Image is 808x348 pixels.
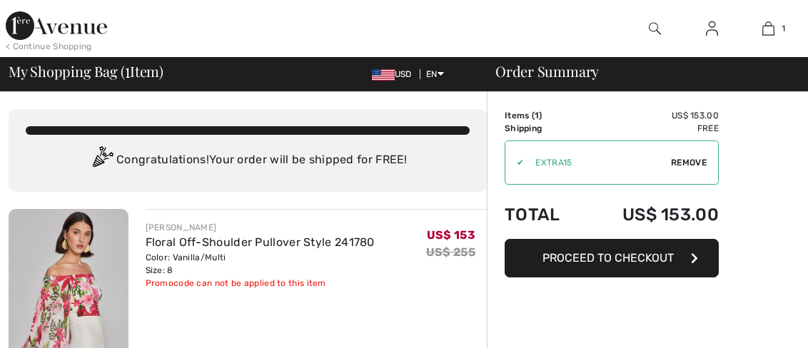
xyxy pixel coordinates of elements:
[426,69,444,79] span: EN
[6,11,107,40] img: 1ère Avenue
[782,22,785,35] span: 1
[671,156,707,169] span: Remove
[505,122,582,135] td: Shipping
[125,61,130,79] span: 1
[505,156,524,169] div: ✔
[524,141,671,184] input: Promo code
[372,69,395,81] img: US Dollar
[478,64,799,78] div: Order Summary
[88,146,116,175] img: Congratulation2.svg
[741,20,796,37] a: 1
[505,109,582,122] td: Items ( )
[9,64,163,78] span: My Shopping Bag ( Item)
[26,146,470,175] div: Congratulations! Your order will be shipped for FREE!
[762,20,774,37] img: My Bag
[372,69,418,79] span: USD
[505,239,719,277] button: Proceed to Checkout
[146,277,375,290] div: Promocode can not be applied to this item
[146,251,375,277] div: Color: Vanilla/Multi Size: 8
[582,122,719,135] td: Free
[706,20,718,37] img: My Info
[6,40,92,53] div: < Continue Shopping
[695,20,729,38] a: Sign In
[146,235,375,249] a: Floral Off-Shoulder Pullover Style 241780
[582,190,719,239] td: US$ 153.00
[542,251,674,265] span: Proceed to Checkout
[582,109,719,122] td: US$ 153.00
[505,190,582,239] td: Total
[427,228,475,242] span: US$ 153
[426,245,475,259] s: US$ 255
[146,221,375,234] div: [PERSON_NAME]
[535,111,539,121] span: 1
[649,20,661,37] img: search the website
